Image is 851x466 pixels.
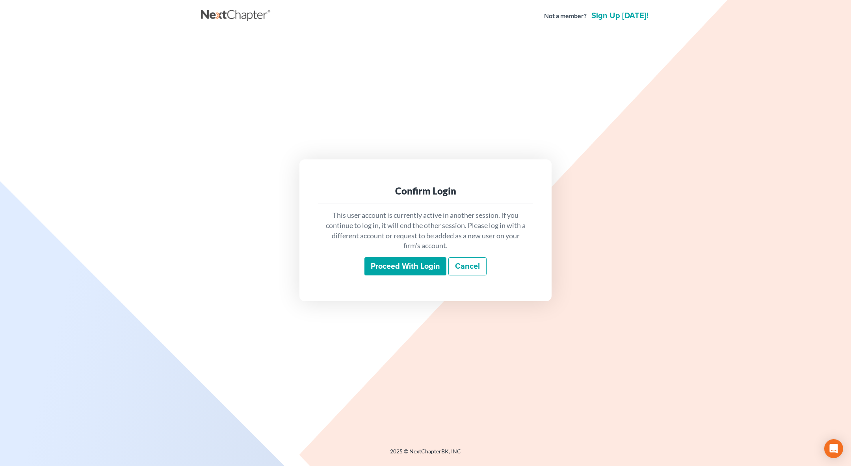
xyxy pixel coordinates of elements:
[544,11,587,21] strong: Not a member?
[824,439,843,458] div: Open Intercom Messenger
[448,257,487,275] a: Cancel
[325,210,526,251] p: This user account is currently active in another session. If you continue to log in, it will end ...
[201,447,650,462] div: 2025 © NextChapterBK, INC
[325,185,526,197] div: Confirm Login
[364,257,446,275] input: Proceed with login
[590,12,650,20] a: Sign up [DATE]!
